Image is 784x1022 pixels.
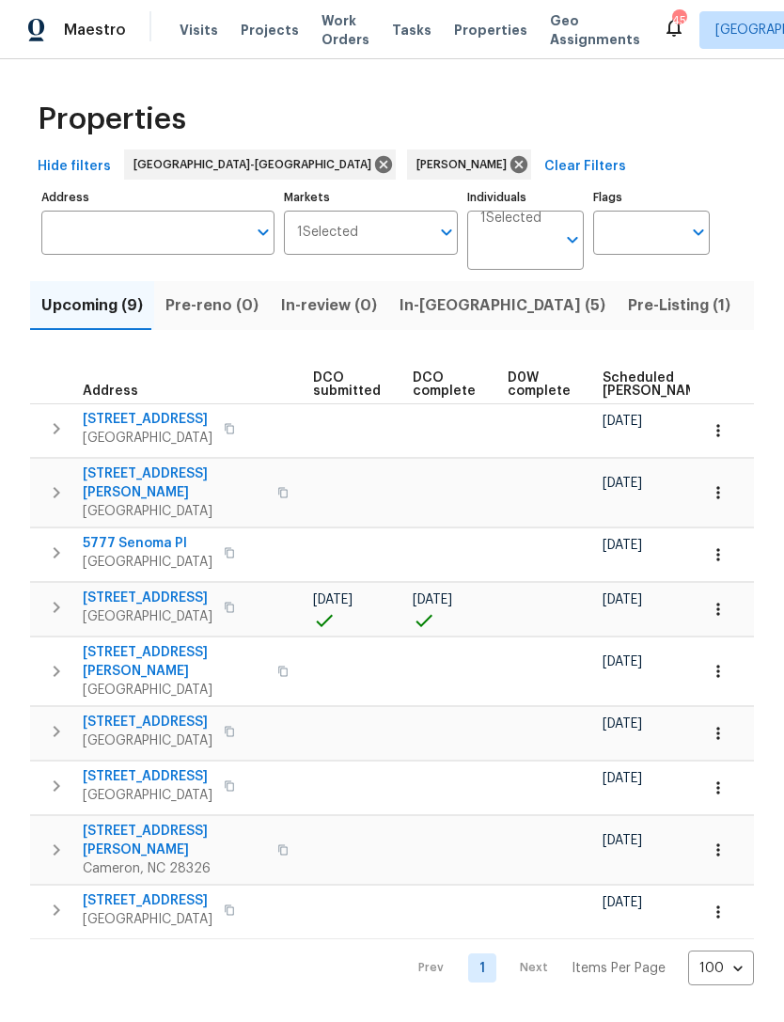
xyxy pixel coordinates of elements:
span: [STREET_ADDRESS] [83,713,212,731]
span: DCO complete [413,371,476,398]
span: [STREET_ADDRESS][PERSON_NAME] [83,643,266,681]
span: [PERSON_NAME] [416,155,514,174]
span: [DATE] [603,415,642,428]
span: [STREET_ADDRESS][PERSON_NAME] [83,464,266,502]
span: 1 Selected [480,211,541,227]
span: Upcoming (9) [41,292,143,319]
span: [DATE] [603,834,642,847]
span: Hide filters [38,155,111,179]
span: [DATE] [603,477,642,490]
span: [STREET_ADDRESS] [83,767,212,786]
label: Markets [284,192,459,203]
span: Pre-Listing (1) [628,292,730,319]
button: Open [559,227,586,253]
span: Address [83,385,138,398]
span: [STREET_ADDRESS][PERSON_NAME] [83,822,266,859]
span: DCO submitted [313,371,381,398]
span: Pre-reno (0) [165,292,259,319]
span: Geo Assignments [550,11,640,49]
span: [GEOGRAPHIC_DATA] [83,786,212,805]
span: [GEOGRAPHIC_DATA] [83,502,266,521]
span: Properties [38,110,186,129]
span: Clear Filters [544,155,626,179]
span: [DATE] [603,593,642,606]
button: Open [685,219,712,245]
span: Work Orders [321,11,369,49]
span: [DATE] [603,896,642,909]
span: [GEOGRAPHIC_DATA] [83,681,266,700]
span: Properties [454,21,527,39]
label: Address [41,192,274,203]
span: [DATE] [603,717,642,731]
button: Hide filters [30,149,118,184]
span: [GEOGRAPHIC_DATA]-[GEOGRAPHIC_DATA] [133,155,379,174]
button: Open [433,219,460,245]
span: Maestro [64,21,126,39]
span: [STREET_ADDRESS] [83,589,212,607]
label: Individuals [467,192,584,203]
div: [PERSON_NAME] [407,149,531,180]
span: [DATE] [603,772,642,785]
span: D0W complete [508,371,571,398]
button: Clear Filters [537,149,634,184]
span: 1 Selected [297,225,358,241]
p: Items Per Page [572,959,666,978]
span: [GEOGRAPHIC_DATA] [83,607,212,626]
span: [GEOGRAPHIC_DATA] [83,553,212,572]
span: [DATE] [603,539,642,552]
span: In-review (0) [281,292,377,319]
div: 100 [688,944,754,993]
span: [GEOGRAPHIC_DATA] [83,910,212,929]
span: Scheduled [PERSON_NAME] [603,371,709,398]
span: [STREET_ADDRESS] [83,410,212,429]
span: Visits [180,21,218,39]
span: 5777 Senoma Pl [83,534,212,553]
span: [DATE] [313,593,353,606]
span: Cameron, NC 28326 [83,859,266,878]
div: [GEOGRAPHIC_DATA]-[GEOGRAPHIC_DATA] [124,149,396,180]
div: 45 [672,11,685,30]
button: Open [250,219,276,245]
nav: Pagination Navigation [400,951,754,985]
a: Goto page 1 [468,953,496,983]
span: In-[GEOGRAPHIC_DATA] (5) [400,292,605,319]
span: [DATE] [603,655,642,668]
span: Tasks [392,24,431,37]
span: [GEOGRAPHIC_DATA] [83,731,212,750]
label: Flags [593,192,710,203]
span: [DATE] [413,593,452,606]
span: [STREET_ADDRESS] [83,891,212,910]
span: Projects [241,21,299,39]
span: [GEOGRAPHIC_DATA] [83,429,212,448]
